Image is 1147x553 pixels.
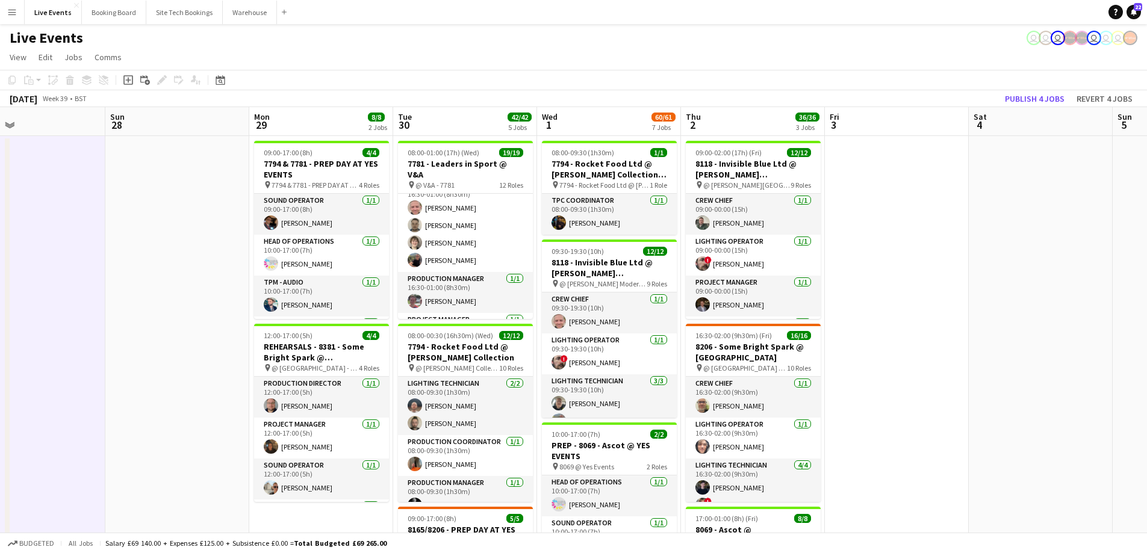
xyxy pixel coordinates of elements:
a: View [5,49,31,65]
a: Jobs [60,49,87,65]
div: [DATE] [10,93,37,105]
div: Salary £69 140.00 + Expenses £125.00 + Subsistence £0.00 = [105,539,387,548]
span: Comms [95,52,122,63]
app-user-avatar: Production Managers [1075,31,1089,45]
button: Publish 4 jobs [1000,91,1069,107]
app-user-avatar: Technical Department [1099,31,1113,45]
span: 22 [1134,3,1142,11]
button: Warehouse [223,1,277,24]
span: Total Budgeted £69 265.00 [294,539,387,548]
a: Comms [90,49,126,65]
span: View [10,52,26,63]
a: 22 [1127,5,1141,19]
span: Jobs [64,52,82,63]
button: Budgeted [6,537,56,550]
span: All jobs [66,539,95,548]
app-user-avatar: Nadia Addada [1039,31,1053,45]
h1: Live Events [10,29,83,47]
button: Live Events [25,1,82,24]
app-user-avatar: Nadia Addada [1051,31,1065,45]
button: Booking Board [82,1,146,24]
div: BST [75,94,87,103]
app-user-avatar: Alex Gill [1123,31,1137,45]
app-user-avatar: Eden Hopkins [1027,31,1041,45]
app-user-avatar: Ollie Rolfe [1087,31,1101,45]
a: Edit [34,49,57,65]
button: Site Tech Bookings [146,1,223,24]
app-user-avatar: Technical Department [1111,31,1125,45]
span: Edit [39,52,52,63]
span: Budgeted [19,539,54,548]
button: Revert 4 jobs [1072,91,1137,107]
span: Week 39 [40,94,70,103]
app-user-avatar: Production Managers [1063,31,1077,45]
